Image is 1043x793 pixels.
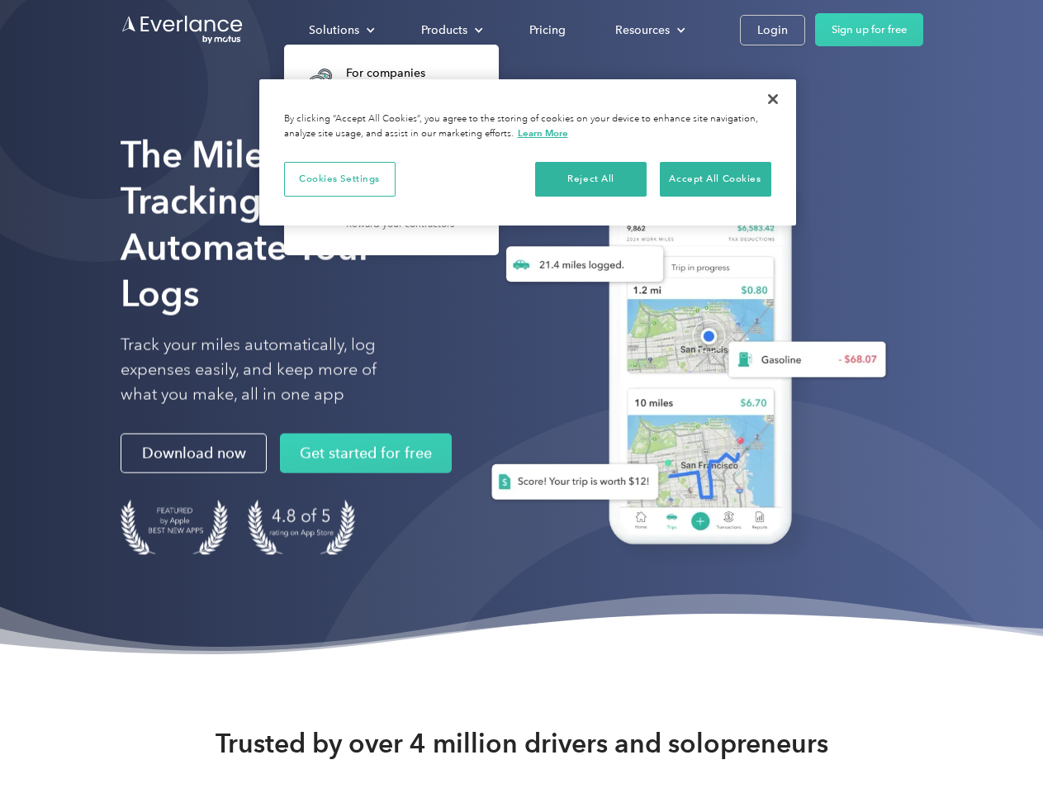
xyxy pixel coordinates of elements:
div: Login [757,20,788,40]
button: Close [755,81,791,117]
a: Download now [121,434,267,473]
button: Accept All Cookies [660,162,771,197]
div: Resources [615,20,670,40]
img: Everlance, mileage tracker app, expense tracking app [465,157,899,569]
div: Resources [599,16,699,45]
div: Privacy [259,79,796,226]
a: Go to homepage [121,14,244,45]
p: Track your miles automatically, log expenses easily, and keep more of what you make, all in one app [121,333,415,407]
div: Products [421,20,467,40]
div: Cookie banner [259,79,796,226]
div: For companies [346,65,477,82]
a: Get started for free [280,434,452,473]
div: Solutions [292,16,388,45]
a: Login [740,15,805,45]
nav: Solutions [284,45,499,255]
a: For companiesEasy vehicle reimbursements [292,55,486,108]
div: Solutions [309,20,359,40]
a: Sign up for free [815,13,923,46]
div: Products [405,16,496,45]
button: Cookies Settings [284,162,396,197]
img: 4.9 out of 5 stars on the app store [248,500,355,555]
a: Pricing [513,16,582,45]
img: Badge for Featured by Apple Best New Apps [121,500,228,555]
strong: Trusted by over 4 million drivers and solopreneurs [216,727,828,760]
div: Pricing [529,20,566,40]
div: By clicking “Accept All Cookies”, you agree to the storing of cookies on your device to enhance s... [284,112,771,141]
a: More information about your privacy, opens in a new tab [518,127,568,139]
button: Reject All [535,162,647,197]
